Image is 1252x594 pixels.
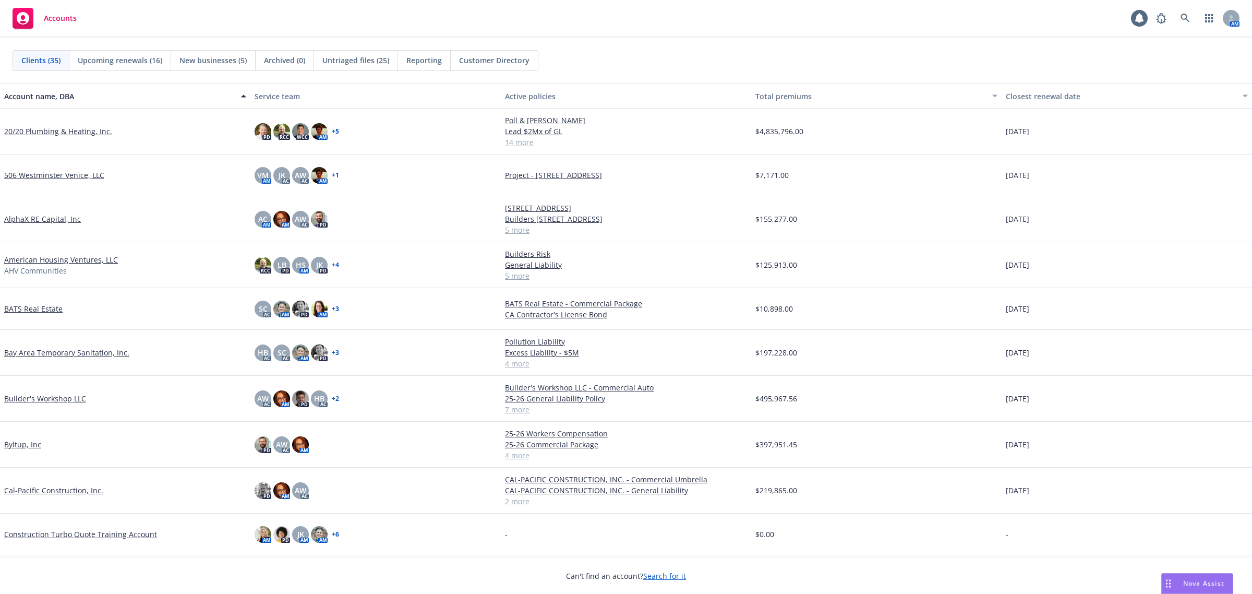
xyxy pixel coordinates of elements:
span: New businesses (5) [179,55,247,66]
img: photo [292,301,309,317]
a: Report a Bug [1151,8,1172,29]
a: 7 more [505,404,747,415]
span: $397,951.45 [755,439,797,450]
span: HB [314,393,324,404]
span: Clients (35) [21,55,61,66]
img: photo [255,482,271,499]
a: 25-26 Workers Compensation [505,428,747,439]
a: BATS Real Estate - Commercial Package [505,298,747,309]
img: photo [273,211,290,228]
span: [DATE] [1006,439,1029,450]
div: Closest renewal date [1006,91,1236,102]
button: Service team [250,84,501,109]
span: $155,277.00 [755,213,797,224]
a: + 3 [332,306,339,312]
a: Builder's Workshop LLC - Commercial Auto [505,382,747,393]
a: Construction Turbo Quote Training Account [4,529,157,540]
div: Service team [255,91,497,102]
a: Lead $2Mx of GL [505,126,747,137]
span: [DATE] [1006,485,1029,496]
span: AC [258,213,268,224]
a: + 6 [332,531,339,538]
a: Builders [STREET_ADDRESS] [505,213,747,224]
button: Nova Assist [1161,573,1233,594]
img: photo [273,123,290,140]
img: photo [255,123,271,140]
span: AW [257,393,269,404]
span: - [505,529,508,540]
a: 2 more [505,496,747,507]
span: SC [259,303,268,314]
span: $10,898.00 [755,303,793,314]
a: CA Contractor's License Bond [505,309,747,320]
a: BATS Real Estate [4,303,63,314]
a: [STREET_ADDRESS] [505,203,747,213]
span: $4,835,796.00 [755,126,803,137]
span: Untriaged files (25) [322,55,389,66]
img: photo [311,123,328,140]
span: [DATE] [1006,213,1029,224]
span: JK [316,259,323,270]
a: Search for it [643,571,686,581]
a: General Liability [505,259,747,270]
button: Total premiums [751,84,1002,109]
span: Nova Assist [1183,579,1224,588]
img: photo [292,123,309,140]
span: HS [296,259,306,270]
a: CAL-PACIFIC CONSTRUCTION, INC. - Commercial Umbrella [505,474,747,485]
span: Upcoming renewals (16) [78,55,162,66]
a: Poll & [PERSON_NAME] [505,115,747,126]
a: Switch app [1199,8,1220,29]
a: Builders Risk [505,248,747,259]
a: AlphaX RE Capital, Inc [4,213,81,224]
a: + 2 [332,396,339,402]
span: [DATE] [1006,126,1029,137]
span: Accounts [44,14,77,22]
img: photo [292,390,309,407]
a: 4 more [505,358,747,369]
img: photo [311,167,328,184]
img: photo [273,482,290,499]
span: AW [295,170,306,181]
a: Search [1175,8,1196,29]
button: Closest renewal date [1002,84,1252,109]
span: AHV Communities [4,265,67,276]
img: photo [311,301,328,317]
span: [DATE] [1006,393,1029,404]
span: VM [257,170,269,181]
img: photo [292,344,309,361]
a: + 5 [332,128,339,135]
span: $0.00 [755,529,774,540]
span: AW [295,213,306,224]
a: Excess Liability - $5M [505,347,747,358]
span: Customer Directory [459,55,529,66]
a: 4 more [505,450,747,461]
a: CAL-PACIFIC CONSTRUCTION, INC. - General Liability [505,485,747,496]
span: [DATE] [1006,303,1029,314]
a: + 4 [332,262,339,268]
a: Builder's Workshop LLC [4,393,86,404]
img: photo [255,526,271,543]
span: $197,228.00 [755,347,797,358]
span: $495,967.56 [755,393,797,404]
img: photo [311,526,328,543]
img: photo [273,526,290,543]
a: Accounts [8,4,81,33]
span: [DATE] [1006,347,1029,358]
span: LB [278,259,286,270]
a: Byltup, Inc [4,439,41,450]
span: AW [295,485,306,496]
a: 25-26 Commercial Package [505,439,747,450]
a: Pollution Liability [505,336,747,347]
a: 20/20 Plumbing & Heating, Inc. [4,126,112,137]
img: photo [273,301,290,317]
span: Can't find an account? [566,571,686,581]
a: + 1 [332,172,339,179]
span: [DATE] [1006,259,1029,270]
a: 5 more [505,224,747,235]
